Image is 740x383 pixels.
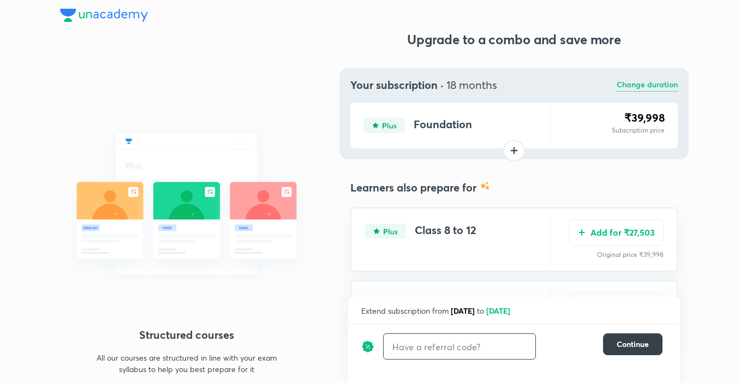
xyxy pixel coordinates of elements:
img: add [577,228,586,237]
img: type [363,118,405,133]
button: Add for ₹11,250 [569,292,664,319]
h4: Class 8 to 12 [415,224,476,239]
span: [DATE] [486,306,510,316]
span: Extend subscription from to [361,306,512,316]
h4: Structured courses [60,327,313,343]
p: Subscription price [612,125,665,135]
h3: Upgrade to a combo and save more [348,31,680,48]
h4: Foundation [414,118,472,133]
img: discount [361,333,374,360]
h4: Learners also prepare for [350,181,476,194]
h4: Your subscription · [350,79,497,92]
span: 18 months [446,77,497,92]
span: [DATE] [451,306,475,316]
span: Continue [617,339,649,350]
button: Continue [603,333,663,355]
span: ₹39,998 [624,110,665,125]
input: Have a referral code? [384,334,535,360]
p: All our courses are structured in line with your exam syllabus to help you best prepare for it [92,352,282,375]
button: Add for ₹27,503 [569,219,664,246]
img: Company Logo [60,9,148,22]
p: Change duration [617,79,678,92]
img: type [365,224,406,239]
img: combo [481,181,490,190]
img: daily_live_classes_be8fa5af21.svg [60,109,313,299]
p: Original price ₹39,998 [569,250,664,260]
